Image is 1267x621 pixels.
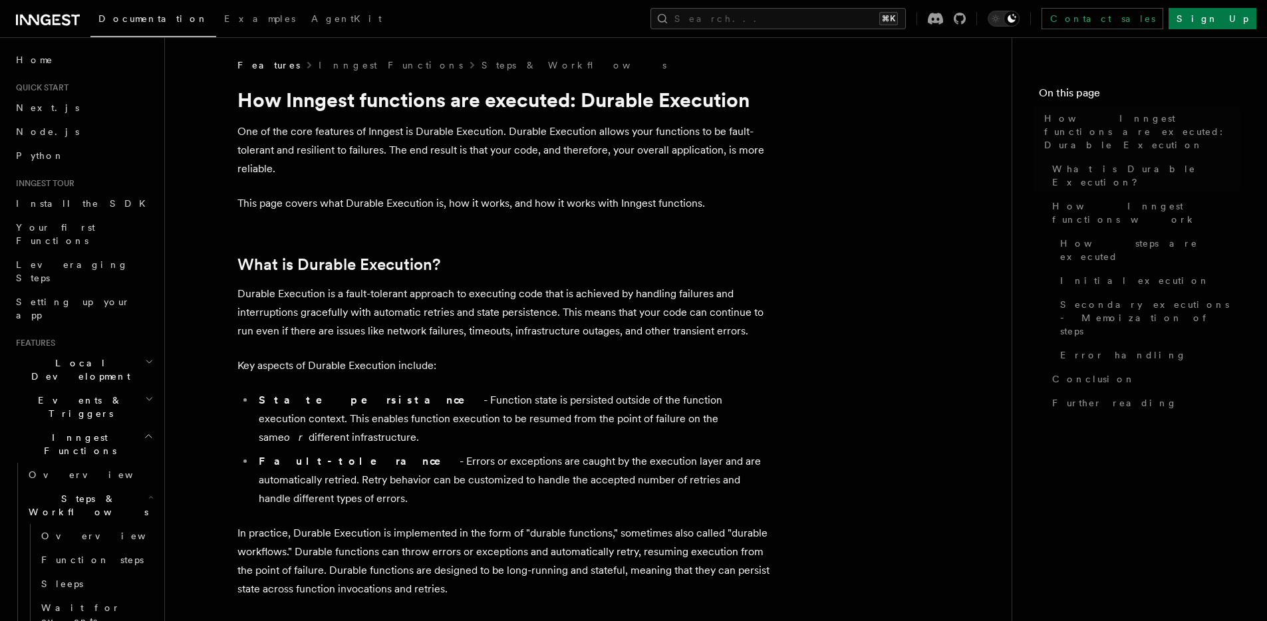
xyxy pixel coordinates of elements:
a: AgentKit [303,4,390,36]
a: How steps are executed [1055,231,1240,269]
button: Search...⌘K [650,8,906,29]
p: In practice, Durable Execution is implemented in the form of "durable functions," sometimes also ... [237,524,770,598]
a: Further reading [1047,391,1240,415]
a: Home [11,48,156,72]
span: Overview [41,531,178,541]
span: Home [16,53,53,66]
span: Documentation [98,13,208,24]
span: How Inngest functions are executed: Durable Execution [1044,112,1240,152]
strong: State persistance [259,394,484,406]
h4: On this page [1039,85,1240,106]
span: Setting up your app [16,297,130,320]
span: Node.js [16,126,79,137]
a: Install the SDK [11,191,156,215]
span: Error handling [1060,348,1187,362]
a: Secondary executions - Memoization of steps [1055,293,1240,343]
span: Initial execution [1060,274,1210,287]
span: Python [16,150,65,161]
span: Features [11,338,55,348]
a: Error handling [1055,343,1240,367]
span: Conclusion [1052,372,1135,386]
span: Events & Triggers [11,394,145,420]
a: Python [11,144,156,168]
span: Next.js [16,102,79,113]
span: Leveraging Steps [16,259,128,283]
a: Conclusion [1047,367,1240,391]
p: Key aspects of Durable Execution include: [237,356,770,375]
span: Secondary executions - Memoization of steps [1060,298,1240,338]
a: Documentation [90,4,216,37]
a: How Inngest functions are executed: Durable Execution [1039,106,1240,157]
span: Inngest Functions [11,431,144,457]
a: Initial execution [1055,269,1240,293]
p: One of the core features of Inngest is Durable Execution. Durable Execution allows your functions... [237,122,770,178]
em: or [284,431,309,443]
h1: How Inngest functions are executed: Durable Execution [237,88,770,112]
span: Install the SDK [16,198,154,209]
a: Sign Up [1169,8,1256,29]
a: Overview [36,524,156,548]
button: Toggle dark mode [988,11,1020,27]
a: Setting up your app [11,290,156,327]
span: Quick start [11,82,69,93]
li: - Errors or exceptions are caught by the execution layer and are automatically retried. Retry beh... [255,452,770,508]
a: What is Durable Execution? [1047,157,1240,194]
span: Further reading [1052,396,1177,410]
span: Examples [224,13,295,24]
span: Features [237,59,300,72]
li: - Function state is persisted outside of the function execution context. This enables function ex... [255,391,770,447]
a: Contact sales [1042,8,1163,29]
p: Durable Execution is a fault-tolerant approach to executing code that is achieved by handling fai... [237,285,770,340]
a: Sleeps [36,572,156,596]
a: Function steps [36,548,156,572]
span: Inngest tour [11,178,74,189]
strong: Fault-tolerance [259,455,460,467]
a: What is Durable Execution? [237,255,440,274]
span: How steps are executed [1060,237,1240,263]
span: Sleeps [41,578,83,589]
kbd: ⌘K [879,12,898,25]
a: Leveraging Steps [11,253,156,290]
span: Local Development [11,356,145,383]
button: Inngest Functions [11,426,156,463]
p: This page covers what Durable Execution is, how it works, and how it works with Inngest functions. [237,194,770,213]
span: Your first Functions [16,222,95,246]
button: Events & Triggers [11,388,156,426]
button: Steps & Workflows [23,487,156,524]
span: How Inngest functions work [1052,199,1240,226]
a: Next.js [11,96,156,120]
a: Overview [23,463,156,487]
a: Examples [216,4,303,36]
a: Your first Functions [11,215,156,253]
a: Steps & Workflows [482,59,666,72]
span: What is Durable Execution? [1052,162,1240,189]
span: Overview [29,469,166,480]
a: Node.js [11,120,156,144]
span: AgentKit [311,13,382,24]
span: Function steps [41,555,144,565]
button: Local Development [11,351,156,388]
span: Steps & Workflows [23,492,148,519]
a: How Inngest functions work [1047,194,1240,231]
a: Inngest Functions [319,59,463,72]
